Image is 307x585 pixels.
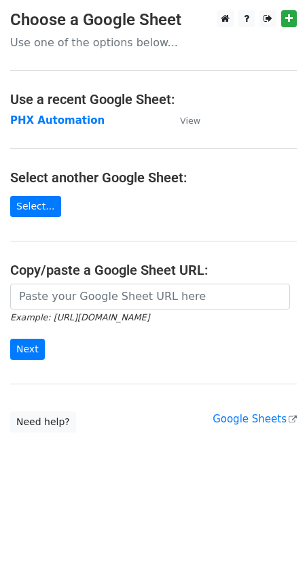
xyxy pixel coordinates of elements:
[10,35,297,50] p: Use one of the options below...
[10,196,61,217] a: Select...
[10,284,290,310] input: Paste your Google Sheet URL here
[10,262,297,278] h4: Copy/paste a Google Sheet URL:
[10,114,105,127] a: PHX Automation
[10,312,149,322] small: Example: [URL][DOMAIN_NAME]
[10,339,45,360] input: Next
[10,91,297,107] h4: Use a recent Google Sheet:
[10,412,76,433] a: Need help?
[10,10,297,30] h3: Choose a Google Sheet
[166,114,200,127] a: View
[213,413,297,425] a: Google Sheets
[180,116,200,126] small: View
[10,169,297,186] h4: Select another Google Sheet:
[239,520,307,585] iframe: Chat Widget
